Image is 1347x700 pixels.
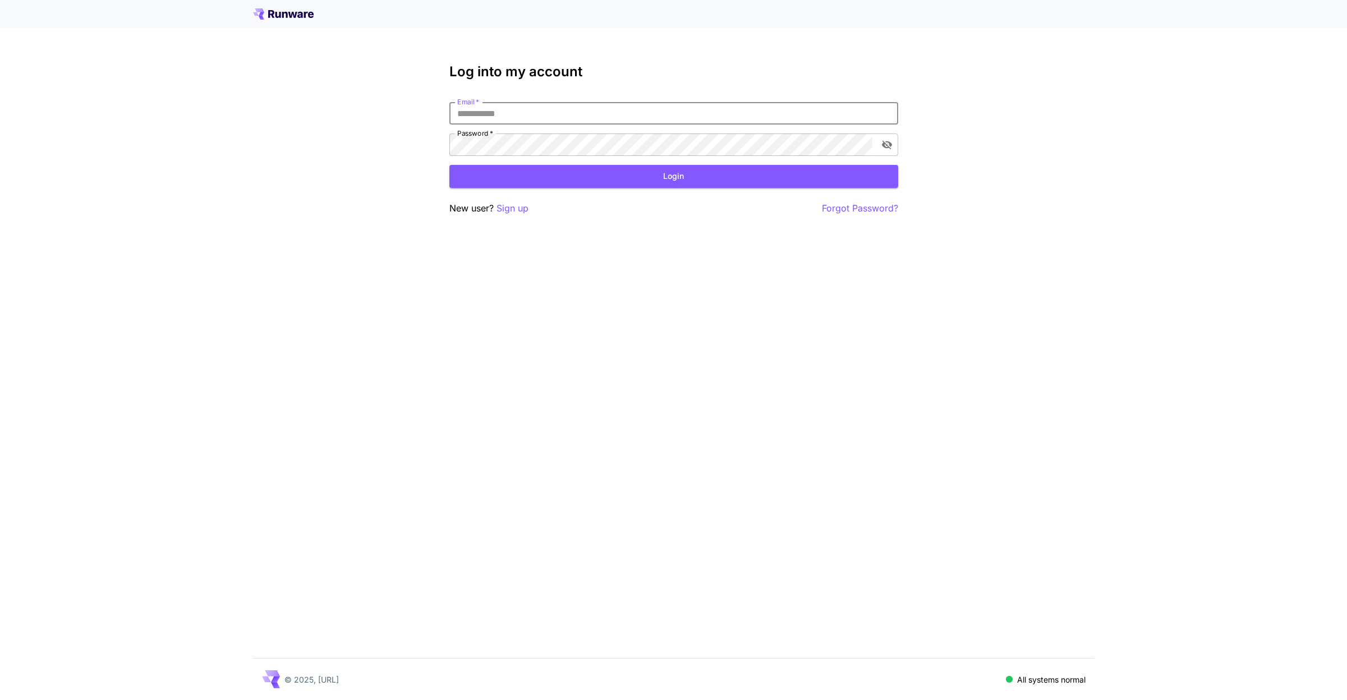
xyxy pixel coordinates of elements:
p: New user? [449,201,528,215]
p: © 2025, [URL] [284,674,339,685]
p: All systems normal [1017,674,1086,685]
label: Password [457,128,493,138]
button: Forgot Password? [822,201,898,215]
label: Email [457,97,479,107]
button: toggle password visibility [877,135,897,155]
button: Sign up [496,201,528,215]
h3: Log into my account [449,64,898,80]
button: Login [449,165,898,188]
